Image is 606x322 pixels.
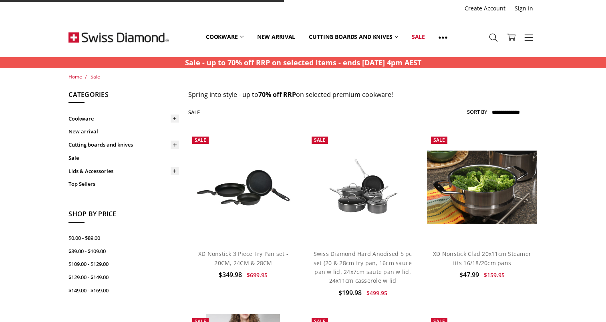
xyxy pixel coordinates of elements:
[68,284,179,297] a: $149.00 - $169.00
[338,288,362,297] span: $199.98
[433,137,445,143] span: Sale
[250,19,302,55] a: New arrival
[258,90,296,99] strong: 70% off RRP
[219,270,242,279] span: $349.98
[68,17,169,57] img: Free Shipping On Every Order
[195,137,206,143] span: Sale
[405,19,432,55] a: Sale
[427,151,538,224] img: XD Nonstick Clad 20x11cm Steamer fits 16/18/20cm pans
[188,160,299,215] img: XD Nonstick 3 Piece Fry Pan set - 20CM, 24CM & 28CM
[68,112,179,125] a: Cookware
[459,270,479,279] span: $47.99
[302,19,405,55] a: Cutting boards and knives
[366,289,387,297] span: $499.95
[314,137,326,143] span: Sale
[467,105,487,118] label: Sort By
[68,125,179,138] a: New arrival
[199,19,250,55] a: Cookware
[433,250,531,266] a: XD Nonstick Clad 20x11cm Steamer fits 16/18/20cm pans
[510,3,538,14] a: Sign In
[68,209,179,223] h5: Shop By Price
[484,271,505,279] span: $159.95
[68,245,179,258] a: $89.00 - $109.00
[68,90,179,103] h5: Categories
[460,3,510,14] a: Create Account
[68,151,179,165] a: Sale
[308,150,418,225] img: Swiss Diamond Hard Anodised 5 pc set (20 & 28cm fry pan, 16cm sauce pan w lid, 24x7cm saute pan w...
[427,133,538,243] a: XD Nonstick Clad 20x11cm Steamer fits 16/18/20cm pans
[247,271,268,279] span: $699.95
[188,90,393,99] span: Spring into style - up to on selected premium cookware!
[314,250,412,284] a: Swiss Diamond Hard Anodised 5 pc set (20 & 28cm fry pan, 16cm sauce pan w lid, 24x7cm saute pan w...
[68,177,179,191] a: Top Sellers
[68,231,179,245] a: $0.00 - $89.00
[188,109,200,115] h1: Sale
[308,133,418,243] a: Swiss Diamond Hard Anodised 5 pc set (20 & 28cm fry pan, 16cm sauce pan w lid, 24x7cm saute pan w...
[432,19,454,55] a: Show All
[91,73,100,80] a: Sale
[68,138,179,151] a: Cutting boards and knives
[68,258,179,271] a: $109.00 - $129.00
[68,73,82,80] a: Home
[188,133,299,243] a: XD Nonstick 3 Piece Fry Pan set - 20CM, 24CM & 28CM
[185,58,421,67] strong: Sale - up to 70% off RRP on selected items - ends [DATE] 4pm AEST
[68,271,179,284] a: $129.00 - $149.00
[198,250,288,266] a: XD Nonstick 3 Piece Fry Pan set - 20CM, 24CM & 28CM
[68,165,179,178] a: Lids & Accessories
